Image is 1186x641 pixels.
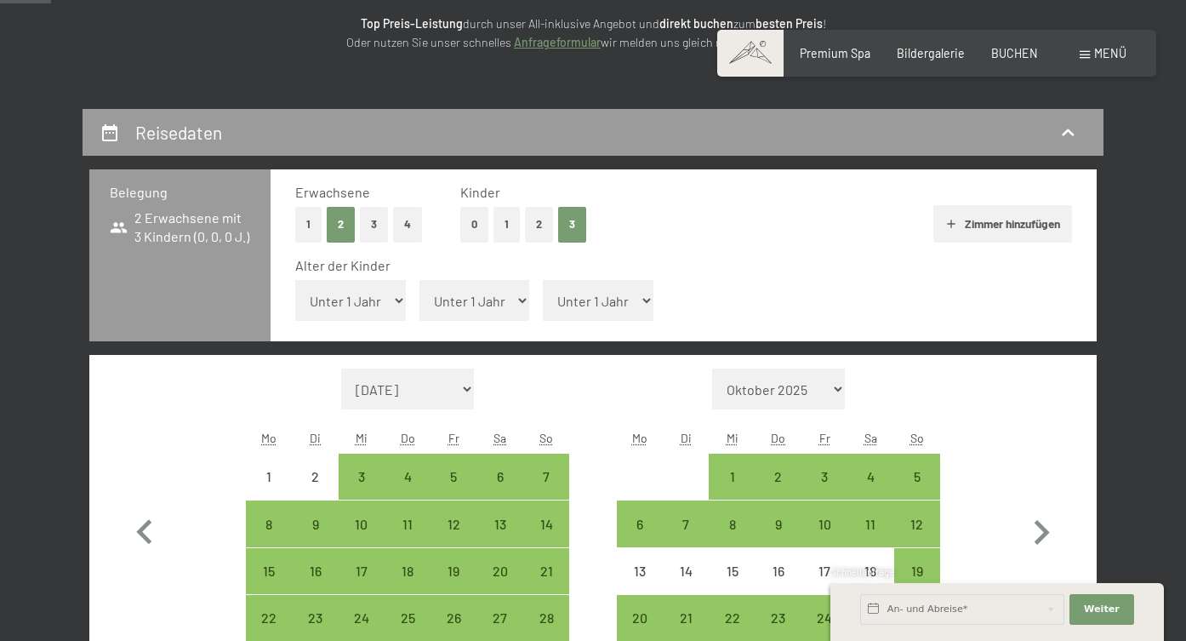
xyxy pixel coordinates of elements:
div: 19 [896,564,938,607]
div: Mon Oct 06 2025 [617,501,663,547]
button: 2 [525,207,553,242]
div: 10 [340,518,383,560]
div: 19 [432,564,475,607]
div: 11 [386,518,429,560]
div: Wed Oct 01 2025 [709,454,755,500]
div: Wed Oct 08 2025 [709,501,755,547]
div: Anreise möglich [894,548,940,594]
div: 15 [710,564,753,607]
div: Thu Oct 16 2025 [756,548,801,594]
div: Anreise möglich [894,454,940,500]
abbr: Mittwoch [727,431,738,445]
div: Alter der Kinder [295,256,1058,275]
div: 1 [710,470,753,512]
div: Thu Sep 18 2025 [385,548,430,594]
div: Wed Oct 22 2025 [709,595,755,641]
span: Weiter [1084,603,1120,616]
div: 1 [248,470,290,512]
div: Anreise möglich [292,501,338,547]
div: Tue Sep 23 2025 [292,595,338,641]
div: 3 [340,470,383,512]
a: Bildergalerie [897,46,965,60]
div: Sat Oct 18 2025 [847,548,893,594]
div: Sun Oct 05 2025 [894,454,940,500]
div: Thu Sep 25 2025 [385,595,430,641]
abbr: Dienstag [310,431,321,445]
div: Anreise möglich [894,501,940,547]
div: Anreise nicht möglich [756,548,801,594]
div: Anreise möglich [523,595,569,641]
div: Anreise möglich [246,595,292,641]
div: Anreise möglich [385,548,430,594]
div: 9 [294,518,336,560]
div: 5 [432,470,475,512]
div: Anreise möglich [617,595,663,641]
abbr: Montag [261,431,277,445]
div: Wed Sep 24 2025 [339,595,385,641]
button: 1 [493,207,520,242]
div: Anreise nicht möglich [663,548,709,594]
div: Anreise möglich [847,454,893,500]
a: BUCHEN [991,46,1038,60]
div: Anreise möglich [246,501,292,547]
div: Wed Sep 03 2025 [339,454,385,500]
span: Kinder [460,184,500,200]
div: Anreise möglich [477,595,523,641]
div: 17 [340,564,383,607]
div: 13 [619,564,661,607]
div: Wed Sep 17 2025 [339,548,385,594]
div: Thu Oct 09 2025 [756,501,801,547]
div: 8 [710,518,753,560]
div: Anreise möglich [339,548,385,594]
abbr: Samstag [864,431,877,445]
div: 13 [479,518,522,560]
button: Zimmer hinzufügen [933,205,1072,243]
div: 3 [803,470,846,512]
div: Anreise möglich [430,454,476,500]
div: Sun Oct 19 2025 [894,548,940,594]
div: Mon Sep 15 2025 [246,548,292,594]
div: Fri Oct 03 2025 [801,454,847,500]
button: 0 [460,207,488,242]
strong: direkt buchen [659,16,733,31]
div: 12 [432,518,475,560]
div: Anreise möglich [756,595,801,641]
abbr: Donnerstag [401,431,415,445]
div: Anreise möglich [756,501,801,547]
div: Anreise möglich [847,501,893,547]
div: Anreise möglich [339,501,385,547]
div: Anreise nicht möglich [617,548,663,594]
div: 20 [479,564,522,607]
div: Anreise möglich [617,501,663,547]
div: Mon Oct 13 2025 [617,548,663,594]
div: Mon Sep 08 2025 [246,501,292,547]
div: 5 [896,470,938,512]
div: Sat Oct 04 2025 [847,454,893,500]
div: 2 [294,470,336,512]
div: Fri Oct 24 2025 [801,595,847,641]
div: 11 [849,518,892,560]
abbr: Samstag [493,431,506,445]
abbr: Freitag [448,431,459,445]
div: Anreise möglich [663,501,709,547]
div: Anreise nicht möglich [292,454,338,500]
div: Fri Sep 05 2025 [430,454,476,500]
p: durch unser All-inklusive Angebot und zum ! Oder nutzen Sie unser schnelles wir melden uns gleich... [219,14,967,53]
div: Anreise möglich [385,595,430,641]
div: Sun Oct 12 2025 [894,501,940,547]
div: Tue Oct 14 2025 [663,548,709,594]
div: 6 [619,518,661,560]
div: 18 [386,564,429,607]
div: Anreise möglich [477,548,523,594]
div: 14 [525,518,567,560]
div: Thu Oct 23 2025 [756,595,801,641]
div: 6 [479,470,522,512]
div: Sun Sep 14 2025 [523,501,569,547]
button: Weiter [1069,594,1134,625]
div: Anreise möglich [430,595,476,641]
div: Anreise möglich [430,501,476,547]
div: Tue Sep 09 2025 [292,501,338,547]
div: Thu Sep 11 2025 [385,501,430,547]
div: 14 [664,564,707,607]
